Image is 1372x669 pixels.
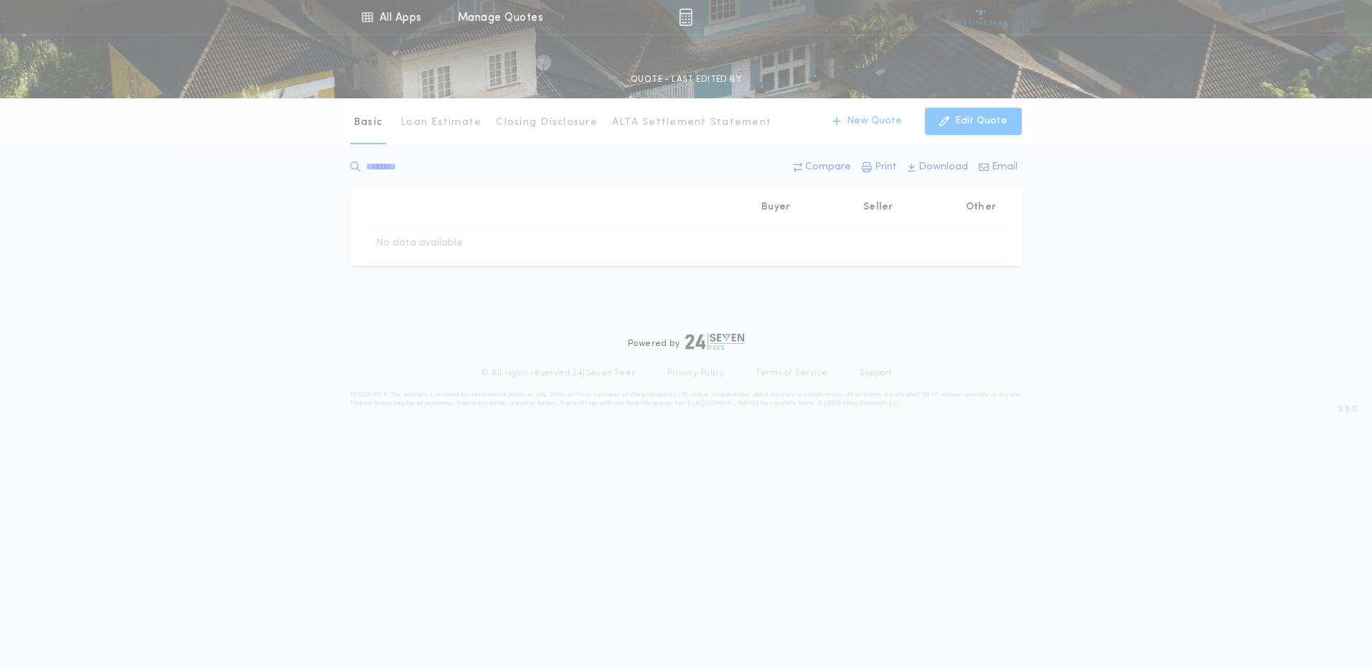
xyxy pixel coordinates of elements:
[818,108,916,135] button: New Quote
[925,108,1022,135] button: Edit Quote
[687,401,758,406] a: [URL][DOMAIN_NAME]
[918,160,968,174] p: Download
[903,154,972,180] button: Download
[847,114,902,128] p: New Quote
[756,368,827,379] a: Terms of Service
[631,72,741,87] p: QUOTE - LAST EDITED BY
[481,368,636,379] p: © All rights reserved. 24|Seven Fees
[350,390,1022,408] p: DISCLAIMER: This estimate is provided for informational purposes only. 24|Seven Fees, a product o...
[954,10,1008,24] img: vs-icon
[805,160,851,174] p: Compare
[679,9,692,26] img: img
[974,154,1022,180] button: Email
[875,160,897,174] p: Print
[667,368,725,379] a: Privacy Policy
[992,160,1018,174] p: Email
[400,116,481,130] p: Loan Estimate
[857,154,901,180] button: Print
[789,154,855,180] button: Compare
[685,333,744,350] img: logo
[365,225,474,262] td: No data available
[628,333,744,350] div: Powered by
[1338,403,1358,416] span: 3.8.0
[966,200,996,215] p: Other
[612,116,771,130] p: ALTA Settlement Statement
[354,116,382,130] p: Basic
[496,116,598,130] p: Closing Disclosure
[955,114,1007,128] p: Edit Quote
[863,200,893,215] p: Seller
[859,368,891,379] a: Support
[761,200,790,215] p: Buyer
